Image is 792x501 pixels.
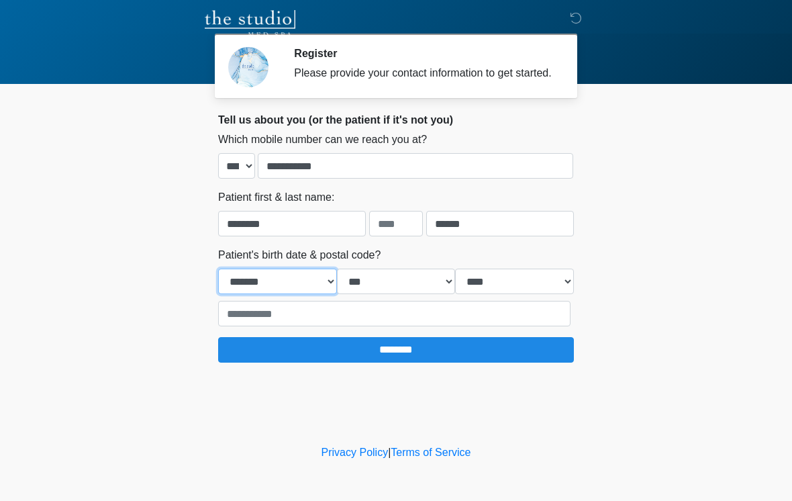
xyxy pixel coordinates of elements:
[321,447,389,458] a: Privacy Policy
[205,10,295,37] img: The Studio Med Spa Logo
[294,65,554,81] div: Please provide your contact information to get started.
[391,447,471,458] a: Terms of Service
[218,132,427,148] label: Which mobile number can we reach you at?
[228,47,268,87] img: Agent Avatar
[218,189,334,206] label: Patient first & last name:
[388,447,391,458] a: |
[218,247,381,263] label: Patient's birth date & postal code?
[294,47,554,60] h2: Register
[218,113,574,126] h2: Tell us about you (or the patient if it's not you)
